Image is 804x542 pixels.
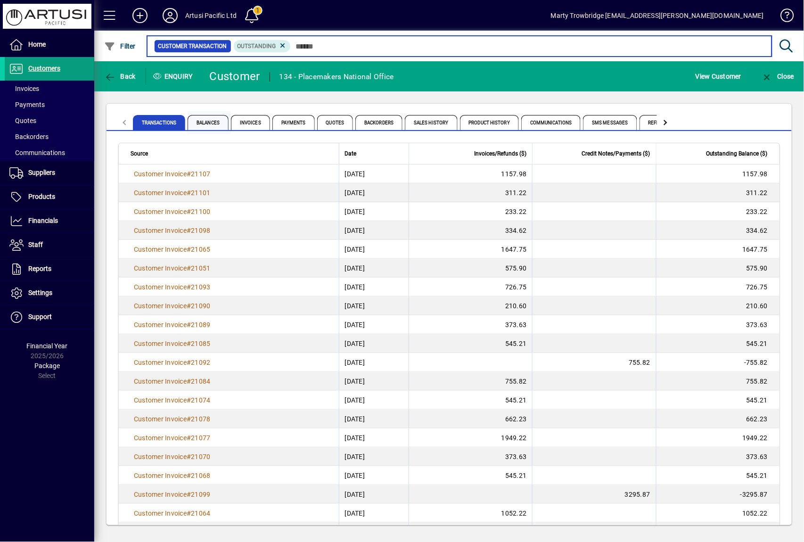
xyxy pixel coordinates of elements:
span: Outstanding Balance ($) [706,148,768,159]
td: 662.23 [656,410,779,428]
a: Financials [5,209,94,233]
td: 545.21 [409,334,532,353]
td: 545.21 [656,334,779,353]
a: Suppliers [5,161,94,185]
span: Credit Notes/Payments ($) [582,148,650,159]
a: Customer Invoice#21101 [131,188,214,198]
td: 755.82 [656,372,779,391]
a: Customer Invoice#21107 [131,169,214,179]
button: View Customer [693,68,744,85]
span: Customer Invoice [134,359,187,366]
span: Financials [28,217,58,224]
button: Back [102,68,138,85]
td: 755.82 [409,372,532,391]
td: [DATE] [339,334,409,353]
span: Communications [521,115,581,130]
span: Home [28,41,46,48]
span: 21090 [191,302,210,310]
td: [DATE] [339,447,409,466]
a: Customer Invoice#21100 [131,206,214,217]
span: Suppliers [28,169,55,176]
td: 373.63 [409,447,532,466]
span: Support [28,313,52,320]
span: 21065 [191,246,210,253]
span: Customer Invoice [134,246,187,253]
a: Payments [5,97,94,113]
span: Customer Invoice [134,453,187,460]
a: Customer Invoice#21093 [131,282,214,292]
a: Staff [5,233,94,257]
td: 575.90 [409,259,532,278]
span: SMS Messages [583,115,637,130]
span: View Customer [696,69,741,84]
span: # [187,321,191,328]
span: 21084 [191,378,210,385]
td: 1052.22 [409,504,532,523]
span: Payments [9,101,45,108]
span: Customer Invoice [134,227,187,234]
a: Customer Invoice#21074 [131,395,214,405]
td: 1949.22 [656,428,779,447]
span: # [187,227,191,234]
td: 726.75 [409,278,532,296]
a: Quotes [5,113,94,129]
td: [DATE] [339,410,409,428]
span: Backorders [9,133,49,140]
a: Customer Invoice#21070 [131,452,214,462]
td: [DATE] [339,466,409,485]
span: # [187,396,191,404]
a: Communications [5,145,94,161]
span: Customer Invoice [134,208,187,215]
td: 311.22 [656,183,779,202]
td: 210.60 [656,296,779,315]
span: Customer Invoice [134,434,187,442]
span: Staff [28,241,43,248]
span: 21068 [191,472,210,479]
div: Artusi Pacific Ltd [185,8,237,23]
a: Customer Invoice#21098 [131,225,214,236]
span: 21092 [191,359,210,366]
a: Customer Invoice#21077 [131,433,214,443]
span: Reports [28,265,51,272]
span: # [187,283,191,291]
td: [DATE] [339,221,409,240]
td: [DATE] [339,315,409,334]
span: 21064 [191,509,210,517]
td: 373.63 [409,315,532,334]
span: Transactions [133,115,185,130]
td: 545.21 [656,391,779,410]
button: Close [759,68,796,85]
a: Settings [5,281,94,305]
span: 21100 [191,208,210,215]
app-page-header-button: Close enquiry [751,68,804,85]
td: 373.63 [656,315,779,334]
td: 233.22 [656,202,779,221]
span: Source [131,148,148,159]
td: 334.62 [409,221,532,240]
a: Support [5,305,94,329]
span: Communications [9,149,65,156]
td: 1647.75 [409,240,532,259]
td: [DATE] [339,372,409,391]
td: [DATE] [339,278,409,296]
td: 1052.22 [656,504,779,523]
td: 210.60 [409,296,532,315]
span: # [187,509,191,517]
span: Date [345,148,357,159]
a: Customer Invoice#21064 [131,508,214,518]
button: Profile [155,7,185,24]
td: 779.23 [409,523,532,542]
td: [DATE] [339,353,409,372]
td: 545.21 [409,466,532,485]
span: Customer Invoice [134,264,187,272]
span: Back [104,73,136,80]
div: 134 - Placemakers National Office [279,69,394,84]
span: # [187,189,191,197]
a: Knowledge Base [773,2,792,33]
a: Products [5,185,94,209]
span: # [187,415,191,423]
span: Invoices [9,85,39,92]
a: Invoices [5,81,94,97]
span: Settings [28,289,52,296]
span: 21093 [191,283,210,291]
